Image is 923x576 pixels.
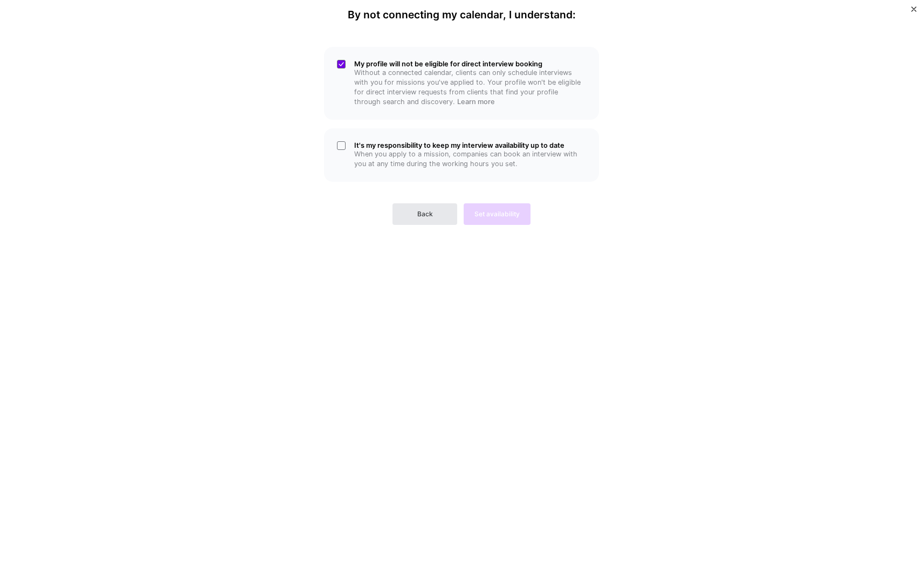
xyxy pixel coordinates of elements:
p: Without a connected calendar, clients can only schedule interviews with you for missions you've a... [354,68,586,107]
span: Back [417,209,433,219]
button: Back [392,203,457,225]
a: Learn more [457,98,495,106]
h5: My profile will not be eligible for direct interview booking [354,60,586,68]
h5: It's my responsibility to keep my interview availability up to date [354,141,586,149]
h4: By not connecting my calendar, I understand: [348,9,576,21]
button: Close [911,6,917,18]
p: When you apply to a mission, companies can book an interview with you at any time during the work... [354,149,586,169]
